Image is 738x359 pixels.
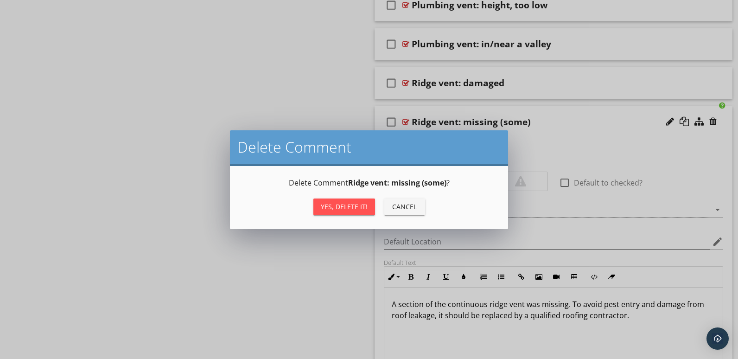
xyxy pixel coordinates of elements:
button: Cancel [384,199,425,215]
h2: Delete Comment [237,138,501,156]
div: Yes, Delete it! [321,202,368,212]
div: Cancel [392,202,418,212]
p: Delete Comment ? [241,177,497,188]
strong: Ridge vent: missing (some) [348,178,446,188]
div: Open Intercom Messenger [706,327,729,350]
button: Yes, Delete it! [313,199,375,215]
